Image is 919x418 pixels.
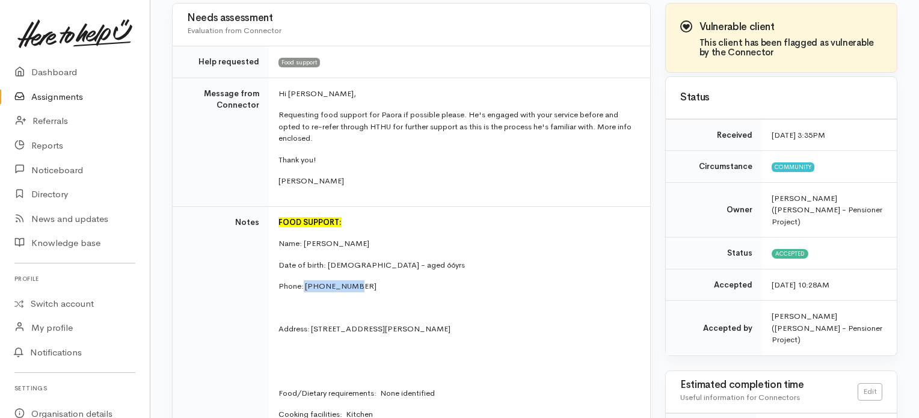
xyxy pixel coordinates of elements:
[278,154,636,166] p: Thank you!
[772,249,808,259] span: Accepted
[666,301,762,355] td: Accepted by
[680,92,882,103] h3: Status
[666,119,762,151] td: Received
[699,38,882,58] h4: This client has been flagged as vulnerable by the Connector
[278,323,636,335] p: Address: [STREET_ADDRESS][PERSON_NAME]
[666,238,762,269] td: Status
[278,88,636,100] p: Hi [PERSON_NAME],
[278,387,636,399] p: Food/Dietary requirements: None identified
[772,130,825,140] time: [DATE] 3:35PM
[666,269,762,301] td: Accepted
[278,259,636,271] p: Date of birth: [DEMOGRAPHIC_DATA] - aged 66yrs
[173,78,269,206] td: Message from Connector
[772,280,829,290] time: [DATE] 10:28AM
[666,182,762,238] td: Owner
[762,301,897,355] td: [PERSON_NAME] ([PERSON_NAME] - Pensioner Project)
[278,109,636,144] p: Requesting food support for Paora if possible please. He's engaged with your service before and o...
[699,22,882,33] h3: Vulnerable client
[187,25,281,35] span: Evaluation from Connector
[173,46,269,78] td: Help requested
[278,58,320,67] span: Food support
[278,280,636,292] p: Phone: [PHONE_NUMBER]
[858,383,882,401] a: Edit
[278,238,636,250] p: Name: [PERSON_NAME]
[772,162,814,172] span: Community
[278,217,342,227] span: FOOD SUPPORT:
[187,13,636,24] h3: Needs assessment
[278,175,636,187] p: [PERSON_NAME]
[14,271,135,287] h6: Profile
[772,193,882,227] span: [PERSON_NAME] ([PERSON_NAME] - Pensioner Project)
[666,151,762,183] td: Circumstance
[680,380,858,391] h3: Estimated completion time
[680,392,800,402] span: Useful information for Connectors
[14,380,135,396] h6: Settings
